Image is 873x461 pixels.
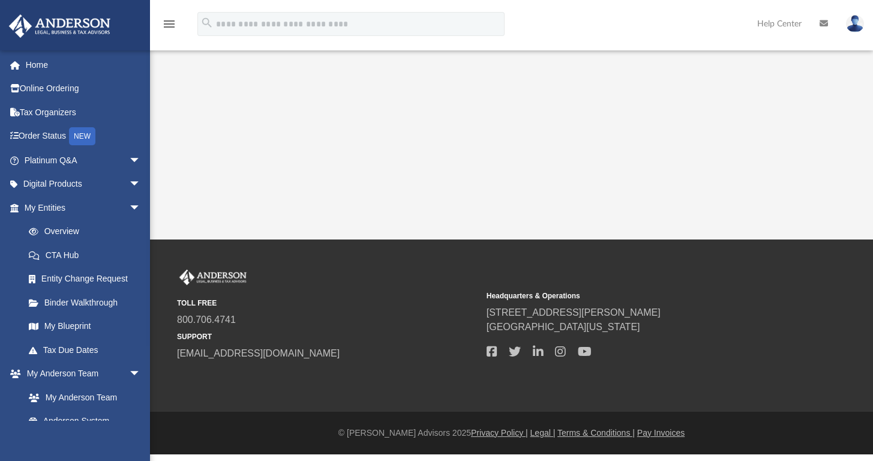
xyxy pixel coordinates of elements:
[8,172,159,196] a: Digital Productsarrow_drop_down
[129,172,153,197] span: arrow_drop_down
[846,15,864,32] img: User Pic
[17,267,159,291] a: Entity Change Request
[17,409,153,433] a: Anderson System
[471,428,528,438] a: Privacy Policy |
[5,14,114,38] img: Anderson Advisors Platinum Portal
[17,220,159,244] a: Overview
[17,315,153,339] a: My Blueprint
[129,362,153,387] span: arrow_drop_down
[17,338,159,362] a: Tax Due Dates
[487,307,661,318] a: [STREET_ADDRESS][PERSON_NAME]
[8,124,159,149] a: Order StatusNEW
[177,348,340,358] a: [EMAIL_ADDRESS][DOMAIN_NAME]
[17,385,147,409] a: My Anderson Team
[637,428,685,438] a: Pay Invoices
[8,148,159,172] a: Platinum Q&Aarrow_drop_down
[8,77,159,101] a: Online Ordering
[530,428,556,438] a: Legal |
[129,196,153,220] span: arrow_drop_down
[487,322,640,332] a: [GEOGRAPHIC_DATA][US_STATE]
[557,428,635,438] a: Terms & Conditions |
[17,243,159,267] a: CTA Hub
[177,331,478,342] small: SUPPORT
[150,427,873,439] div: © [PERSON_NAME] Advisors 2025
[200,16,214,29] i: search
[8,53,159,77] a: Home
[8,362,153,386] a: My Anderson Teamarrow_drop_down
[8,100,159,124] a: Tax Organizers
[487,291,788,301] small: Headquarters & Operations
[162,23,176,31] a: menu
[69,127,95,145] div: NEW
[177,270,249,285] img: Anderson Advisors Platinum Portal
[177,298,478,309] small: TOLL FREE
[17,291,159,315] a: Binder Walkthrough
[129,148,153,173] span: arrow_drop_down
[162,17,176,31] i: menu
[177,315,236,325] a: 800.706.4741
[8,196,159,220] a: My Entitiesarrow_drop_down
